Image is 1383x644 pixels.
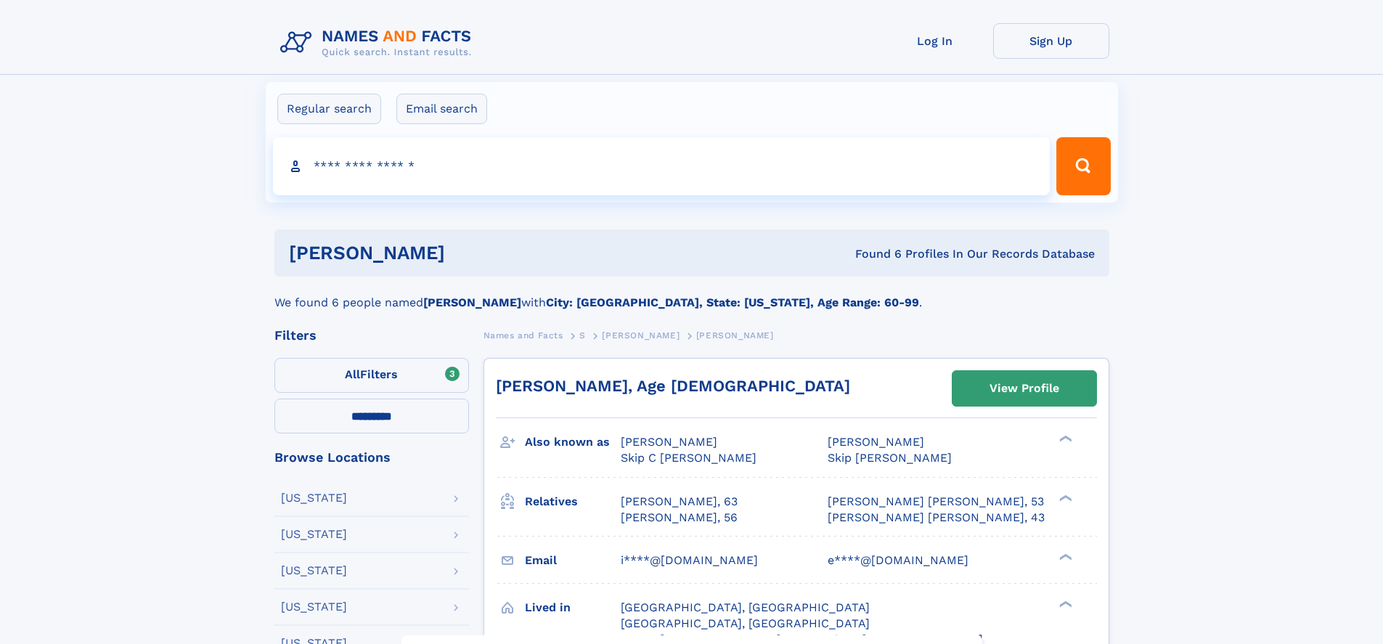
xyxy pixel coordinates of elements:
[345,367,360,381] span: All
[1056,434,1073,444] div: ❯
[877,23,993,59] a: Log In
[525,548,621,573] h3: Email
[621,510,738,526] a: [PERSON_NAME], 56
[525,489,621,514] h3: Relatives
[423,295,521,309] b: [PERSON_NAME]
[602,326,680,344] a: [PERSON_NAME]
[289,244,650,262] h1: [PERSON_NAME]
[579,326,586,344] a: S
[546,295,919,309] b: City: [GEOGRAPHIC_DATA], State: [US_STATE], Age Range: 60-99
[281,565,347,576] div: [US_STATE]
[828,435,924,449] span: [PERSON_NAME]
[990,372,1059,405] div: View Profile
[602,330,680,341] span: [PERSON_NAME]
[281,529,347,540] div: [US_STATE]
[650,246,1095,262] div: Found 6 Profiles In Our Records Database
[579,330,586,341] span: S
[621,494,738,510] a: [PERSON_NAME], 63
[274,451,469,464] div: Browse Locations
[621,600,870,614] span: [GEOGRAPHIC_DATA], [GEOGRAPHIC_DATA]
[1056,552,1073,561] div: ❯
[621,451,756,465] span: Skip C [PERSON_NAME]
[621,616,870,630] span: [GEOGRAPHIC_DATA], [GEOGRAPHIC_DATA]
[273,137,1050,195] input: search input
[696,330,774,341] span: [PERSON_NAME]
[621,435,717,449] span: [PERSON_NAME]
[274,23,484,62] img: Logo Names and Facts
[525,430,621,455] h3: Also known as
[281,492,347,504] div: [US_STATE]
[274,329,469,342] div: Filters
[828,494,1044,510] a: [PERSON_NAME] [PERSON_NAME], 53
[828,510,1045,526] a: [PERSON_NAME] [PERSON_NAME], 43
[1056,599,1073,608] div: ❯
[496,377,850,395] a: [PERSON_NAME], Age [DEMOGRAPHIC_DATA]
[1056,137,1110,195] button: Search Button
[281,601,347,613] div: [US_STATE]
[828,451,952,465] span: Skip [PERSON_NAME]
[1056,493,1073,502] div: ❯
[525,595,621,620] h3: Lived in
[952,371,1096,406] a: View Profile
[277,94,381,124] label: Regular search
[274,358,469,393] label: Filters
[993,23,1109,59] a: Sign Up
[396,94,487,124] label: Email search
[484,326,563,344] a: Names and Facts
[274,277,1109,311] div: We found 6 people named with .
